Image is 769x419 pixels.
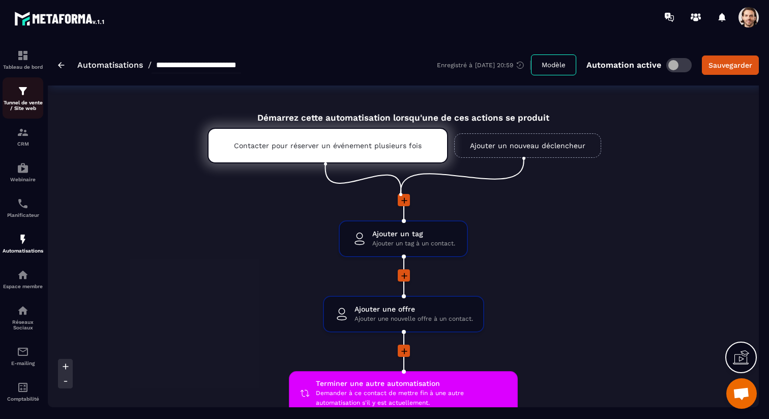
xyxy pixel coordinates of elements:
[17,304,29,317] img: social-network
[586,60,661,70] p: Automation active
[17,269,29,281] img: automations
[354,304,473,314] span: Ajouter une offre
[148,60,152,70] span: /
[708,60,752,70] div: Sauvegarder
[17,162,29,174] img: automations
[372,229,455,239] span: Ajouter un tag
[3,338,43,374] a: emailemailE-mailing
[3,100,43,111] p: Tunnel de vente / Site web
[14,9,106,27] img: logo
[372,239,455,248] span: Ajouter un tag à un contact.
[3,248,43,254] p: Automatisations
[182,101,625,123] div: Démarrez cette automatisation lorsqu'une de ces actions se produit
[3,261,43,297] a: automationsautomationsEspace membre
[3,64,43,70] p: Tableau de bord
[17,49,29,62] img: formation
[234,142,422,150] p: Contacter pour réserver un événement plusieurs fois
[3,190,43,226] a: schedulerschedulerPlanificateur
[354,314,473,324] span: Ajouter une nouvelle offre à un contact.
[3,141,43,147] p: CRM
[3,297,43,338] a: social-networksocial-networkRéseaux Sociaux
[17,346,29,358] img: email
[531,54,576,75] button: Modèle
[454,133,601,158] a: Ajouter un nouveau déclencheur
[17,85,29,97] img: formation
[17,233,29,245] img: automations
[316,379,508,388] span: Terminer une autre automatisation
[17,198,29,210] img: scheduler
[3,396,43,402] p: Comptabilité
[316,388,508,408] span: Demander à ce contact de mettre fin à une autre automatisation s'il y est actuellement.
[17,126,29,138] img: formation
[3,119,43,154] a: formationformationCRM
[3,42,43,77] a: formationformationTableau de bord
[77,60,143,70] a: Automatisations
[702,55,759,75] button: Sauvegarder
[726,378,757,409] a: Ouvrir le chat
[3,319,43,330] p: Réseaux Sociaux
[3,154,43,190] a: automationsautomationsWebinaire
[3,284,43,289] p: Espace membre
[3,374,43,409] a: accountantaccountantComptabilité
[58,62,65,68] img: arrow
[17,381,29,394] img: accountant
[3,360,43,366] p: E-mailing
[3,77,43,119] a: formationformationTunnel de vente / Site web
[475,62,513,69] p: [DATE] 20:59
[3,177,43,182] p: Webinaire
[3,226,43,261] a: automationsautomationsAutomatisations
[3,212,43,218] p: Planificateur
[437,61,531,70] div: Enregistré à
